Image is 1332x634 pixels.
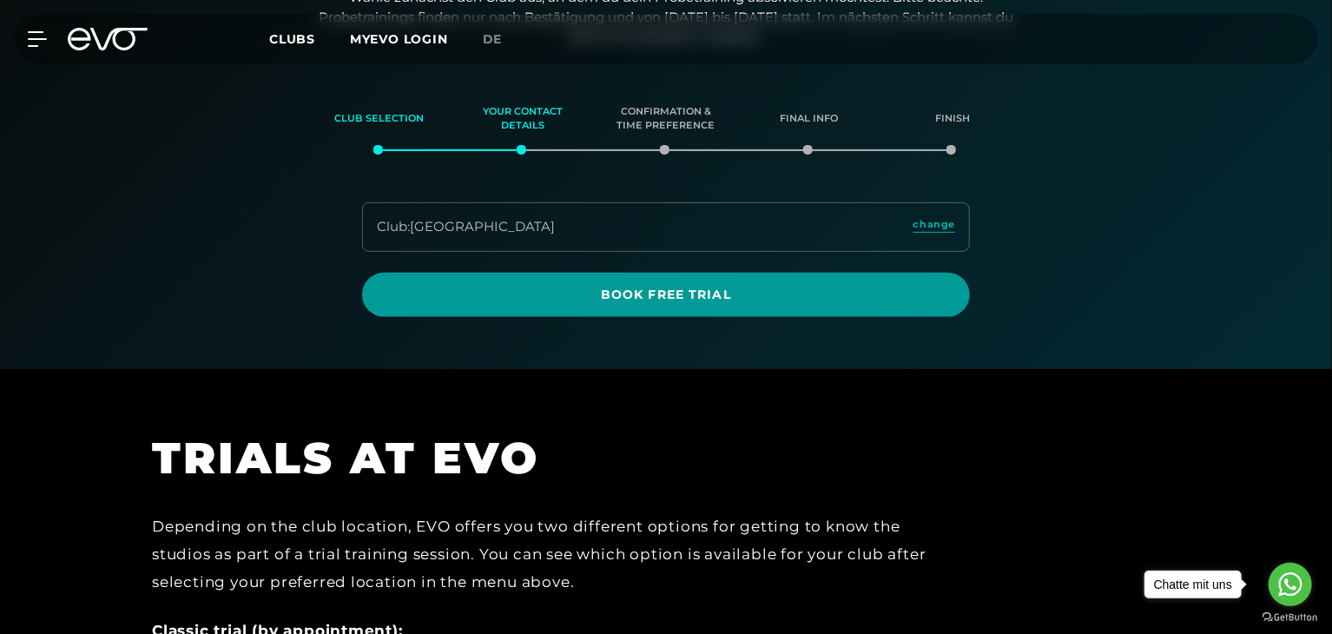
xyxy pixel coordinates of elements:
a: Chatte mit uns [1144,571,1242,598]
div: Club selection [330,96,430,142]
h1: TRIALS AT EVO [152,430,933,486]
div: Your contact details [473,96,573,142]
div: Final info [760,96,860,142]
div: Finish [903,96,1003,142]
span: Clubs [269,31,315,47]
div: Confirmation & time preference [617,96,716,142]
div: Chatte mit uns [1145,571,1241,598]
a: Book Free Trial [362,273,970,317]
a: change [913,217,955,237]
a: Go to GetButton.io website [1263,612,1318,622]
span: de [483,31,503,47]
div: Club : [GEOGRAPHIC_DATA] [377,217,555,237]
span: change [913,217,955,232]
div: Depending on the club location, EVO offers you two different options for getting to know the stud... [152,512,933,597]
a: de [483,30,524,50]
a: Go to whatsapp [1269,563,1312,606]
a: Clubs [269,30,350,47]
span: Book Free Trial [404,286,928,304]
a: MYEVO LOGIN [350,31,448,47]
